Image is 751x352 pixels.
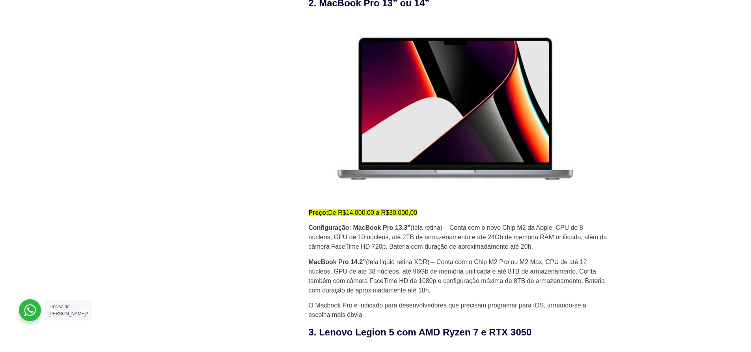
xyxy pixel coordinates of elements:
[309,209,328,216] strong: Preço:
[48,304,88,317] span: Precisa de [PERSON_NAME]?
[609,251,751,352] iframe: Chat Widget
[609,251,751,352] div: Widget de chat
[309,224,411,231] strong: Configuração: MacBook Pro 13.3”
[309,209,417,216] mark: De R$14.000,00 a R$30.000,00
[309,259,366,265] strong: MacBook Pro 14.2”
[309,223,608,251] p: (tela retina) – Conta com o novo Chip M2 da Apple, CPU de 8 núcleos, GPU de 10 núcleos, até 2TB d...
[309,325,608,339] h3: 3. Lenovo Legion 5 com AMD Ryzen 7 e RTX 3050
[309,257,608,295] p: (tela liquid retina XDR) – Conta com o Chip M2 Pro ou M2 Max, CPU de até 12 núcleos, GPU de até 3...
[309,301,608,320] p: O Macbook Pro é indicado para desenvolvedores que precisam programar para iOS, tornando-se a esco...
